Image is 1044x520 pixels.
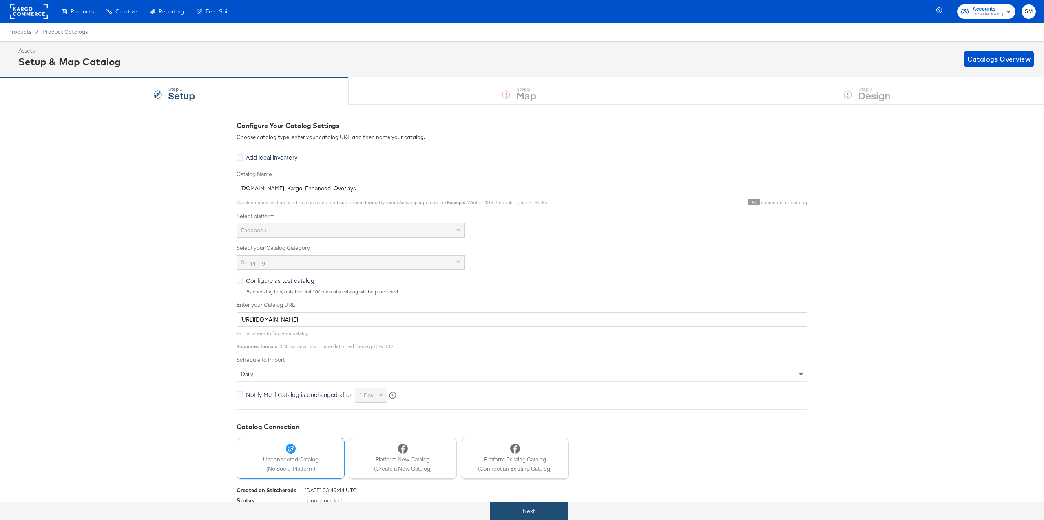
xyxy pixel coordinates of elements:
span: Notify Me if Catalog is Unchanged after [246,390,352,399]
span: SM [1025,7,1033,16]
div: Step: 1 [168,86,195,92]
span: [DATE] 03:49:44 UTC [305,487,357,497]
label: Select your Catalog Category [237,244,807,252]
div: By checking this, only the first 100 rows of a catalog will be processed. [246,289,807,295]
strong: Supported formats [237,343,277,349]
span: Shopping [241,259,265,266]
div: Choose catalog type, enter your catalog URL and then name your catalog. [237,133,807,141]
div: Catalog Connection [237,422,807,432]
span: Add local inventory [246,153,297,161]
button: Unconnected Catalog(No Social Platform) [237,438,345,479]
span: (No Social Platform) [263,465,319,473]
button: SM [1022,4,1036,19]
span: / [31,29,42,35]
span: Platform Existing Catalog [478,456,552,463]
label: Catalog Name [237,170,807,178]
span: Reporting [159,8,184,15]
div: Assets [18,47,121,55]
span: daily [241,370,253,378]
span: Tell us where to find your catalog. : XML, comma, tab or pipe delimited files e.g. CSV, TSV. [237,330,394,349]
div: Created on Stitcherads [237,487,296,494]
span: (Connect an Existing Catalog) [478,465,552,473]
input: Enter Catalog URL, e.g. http://www.example.com/products.xml [237,312,807,327]
span: Unconnected Catalog [263,456,319,463]
div: characters remaining [549,199,807,206]
span: Facebook [241,227,266,234]
strong: Setup [168,88,195,102]
span: Catalogs Overview [967,53,1031,65]
span: [DOMAIN_NAME] [973,11,1003,18]
span: Products [8,29,31,35]
span: 67 [748,199,760,205]
div: Configure Your Catalog Settings [237,121,807,130]
label: Schedule to Import [237,356,807,364]
input: Name your catalog e.g. My Dynamic Product Catalog [237,181,807,196]
button: Catalogs Overview [964,51,1034,67]
span: 1 day [359,392,374,399]
label: Select platform [237,212,807,220]
strong: Example [447,199,465,205]
span: Accounts [973,5,1003,13]
span: Feed Suite [206,8,232,15]
a: Product Catalogs [42,29,88,35]
span: Creative [115,8,137,15]
span: Platform New Catalog [374,456,432,463]
div: Setup & Map Catalog [18,55,121,68]
span: Configure as test catalog [246,276,314,284]
span: Catalog names will be used to create sets and audiences during Dynamic Ad campaign creation. : Wi... [237,199,549,205]
button: Platform New Catalog(Create a New Catalog) [349,438,457,479]
span: Products [71,8,94,15]
button: Accounts[DOMAIN_NAME] [957,4,1015,19]
label: Enter your Catalog URL [237,301,807,309]
span: (Create a New Catalog) [374,465,432,473]
button: Platform Existing Catalog(Connect an Existing Catalog) [461,438,569,479]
